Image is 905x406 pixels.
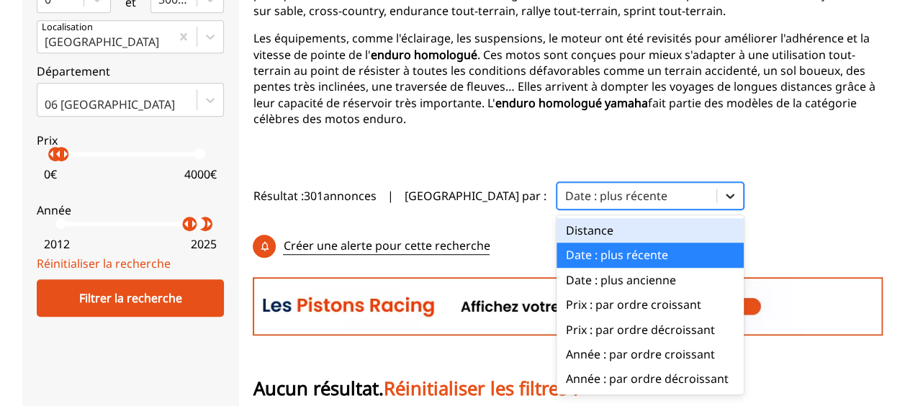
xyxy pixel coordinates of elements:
[387,188,393,204] span: |
[557,243,744,267] div: Date : plus récente
[495,95,647,111] strong: enduro homologué yamaha
[44,166,57,182] p: 0 €
[557,317,744,342] div: Prix : par ordre décroissant
[37,279,224,317] div: Filtrer la recherche
[557,268,744,292] div: Date : plus ancienne
[557,292,744,317] div: Prix : par ordre croissant
[50,145,67,163] p: arrow_left
[37,202,224,218] p: Année
[253,188,376,204] span: Résultat : 301 annonces
[191,236,217,252] p: 2025
[557,366,744,391] div: Année : par ordre décroissant
[253,30,882,127] p: Les équipements, comme l'éclairage, les suspensions, le moteur ont été revisités pour améliorer l...
[184,166,217,182] p: 4000 €
[42,21,93,34] p: Localisation
[185,215,202,233] p: arrow_right
[253,376,580,402] p: Aucun résultat.
[557,218,744,243] div: Distance
[383,376,580,401] span: Réinitialiser les filtres ?
[370,47,477,63] strong: enduro homologué
[178,215,195,233] p: arrow_left
[44,236,70,252] p: 2012
[43,145,60,163] p: arrow_left
[283,238,490,254] p: Créer une alerte pour cette recherche
[37,256,171,271] a: Réinitialiser la recherche
[404,188,546,204] p: [GEOGRAPHIC_DATA] par :
[57,145,74,163] p: arrow_right
[557,342,744,366] div: Année : par ordre croissant
[37,63,224,79] p: Département
[37,132,224,148] p: Prix
[200,215,217,233] p: arrow_right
